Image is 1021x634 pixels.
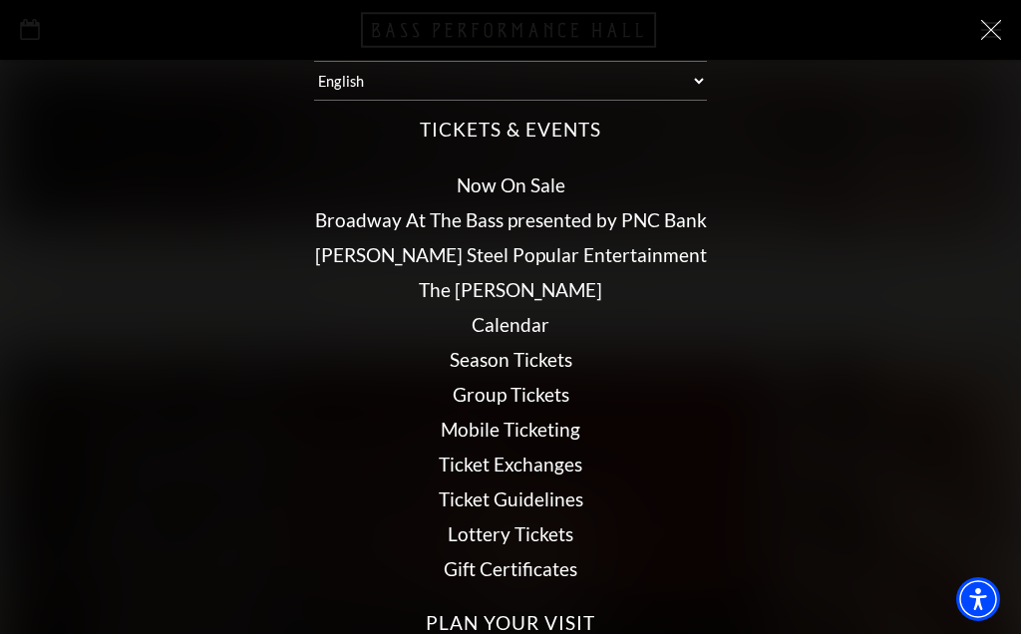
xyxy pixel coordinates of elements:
[472,313,549,336] a: Calendar
[444,557,577,580] a: Gift Certificates
[420,117,600,144] label: Tickets & Events
[439,487,583,510] a: Ticket Guidelines
[315,208,707,231] a: Broadway At The Bass presented by PNC Bank
[448,522,573,545] a: Lottery Tickets
[419,278,602,301] a: The [PERSON_NAME]
[956,577,1000,621] div: Accessibility Menu
[450,348,572,371] a: Season Tickets
[457,173,565,196] a: Now On Sale
[441,418,580,441] a: Mobile Ticketing
[314,61,707,101] select: Select:
[453,383,569,406] a: Group Tickets
[439,453,582,475] a: Ticket Exchanges
[315,243,707,266] a: [PERSON_NAME] Steel Popular Entertainment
